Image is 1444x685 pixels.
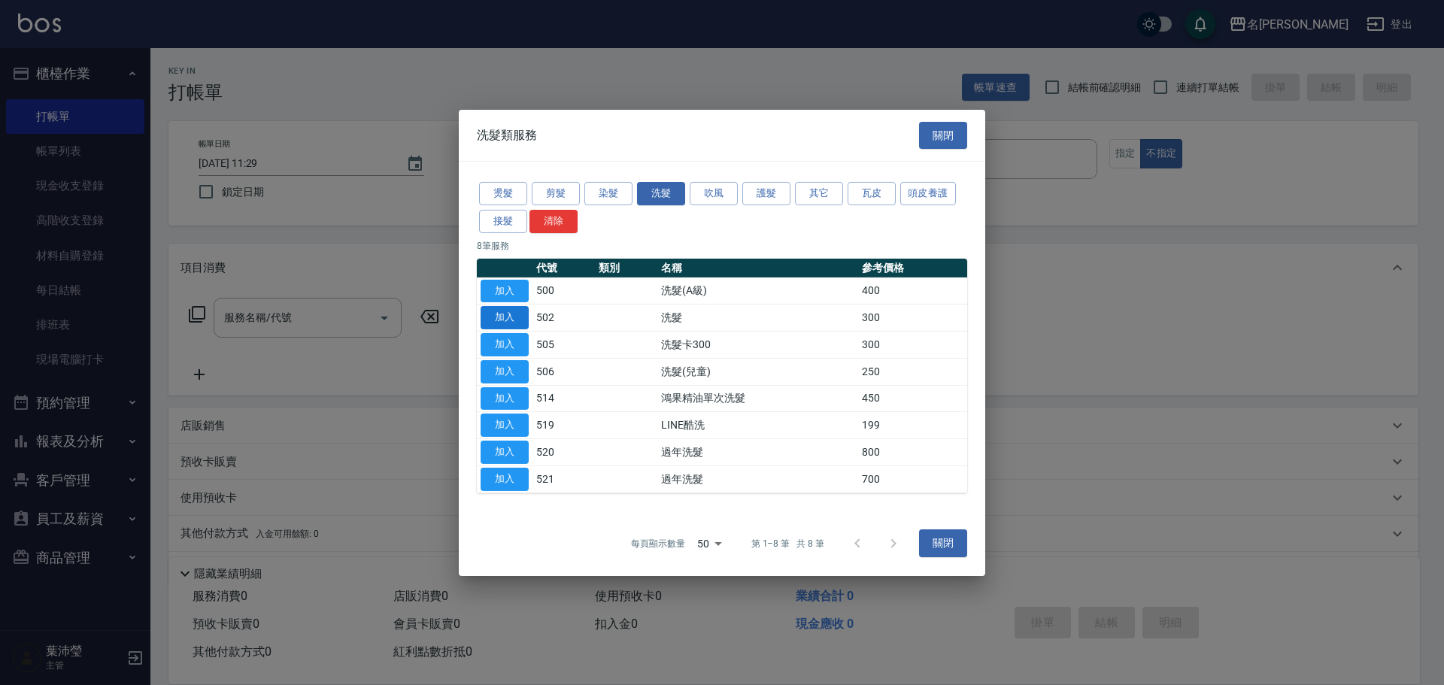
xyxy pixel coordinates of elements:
[637,182,685,205] button: 洗髮
[631,537,685,550] p: 每頁顯示數量
[858,258,967,277] th: 參考價格
[479,182,527,205] button: 燙髮
[532,438,595,465] td: 520
[657,412,858,439] td: LINE酷洗
[532,358,595,385] td: 506
[858,385,967,412] td: 450
[584,182,633,205] button: 染髮
[477,238,967,252] p: 8 筆服務
[657,438,858,465] td: 過年洗髮
[481,279,529,302] button: 加入
[481,360,529,383] button: 加入
[481,414,529,437] button: 加入
[858,305,967,332] td: 300
[919,121,967,149] button: 關閉
[858,358,967,385] td: 250
[691,523,727,563] div: 50
[481,333,529,356] button: 加入
[751,537,824,550] p: 第 1–8 筆 共 8 筆
[532,182,580,205] button: 剪髮
[858,465,967,493] td: 700
[848,182,896,205] button: 瓦皮
[657,358,858,385] td: 洗髮(兒童)
[657,331,858,358] td: 洗髮卡300
[532,258,595,277] th: 代號
[858,277,967,305] td: 400
[481,386,529,410] button: 加入
[532,385,595,412] td: 514
[477,128,537,143] span: 洗髮類服務
[657,385,858,412] td: 鴻果精油單次洗髮
[657,277,858,305] td: 洗髮(A級)
[742,182,790,205] button: 護髮
[858,331,967,358] td: 300
[532,331,595,358] td: 505
[657,258,858,277] th: 名稱
[858,412,967,439] td: 199
[900,182,956,205] button: 頭皮養護
[481,468,529,491] button: 加入
[481,441,529,464] button: 加入
[532,277,595,305] td: 500
[690,182,738,205] button: 吹風
[657,305,858,332] td: 洗髮
[795,182,843,205] button: 其它
[481,306,529,329] button: 加入
[532,412,595,439] td: 519
[532,305,595,332] td: 502
[657,465,858,493] td: 過年洗髮
[919,529,967,557] button: 關閉
[532,465,595,493] td: 521
[858,438,967,465] td: 800
[595,258,657,277] th: 類別
[479,210,527,233] button: 接髮
[529,210,578,233] button: 清除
